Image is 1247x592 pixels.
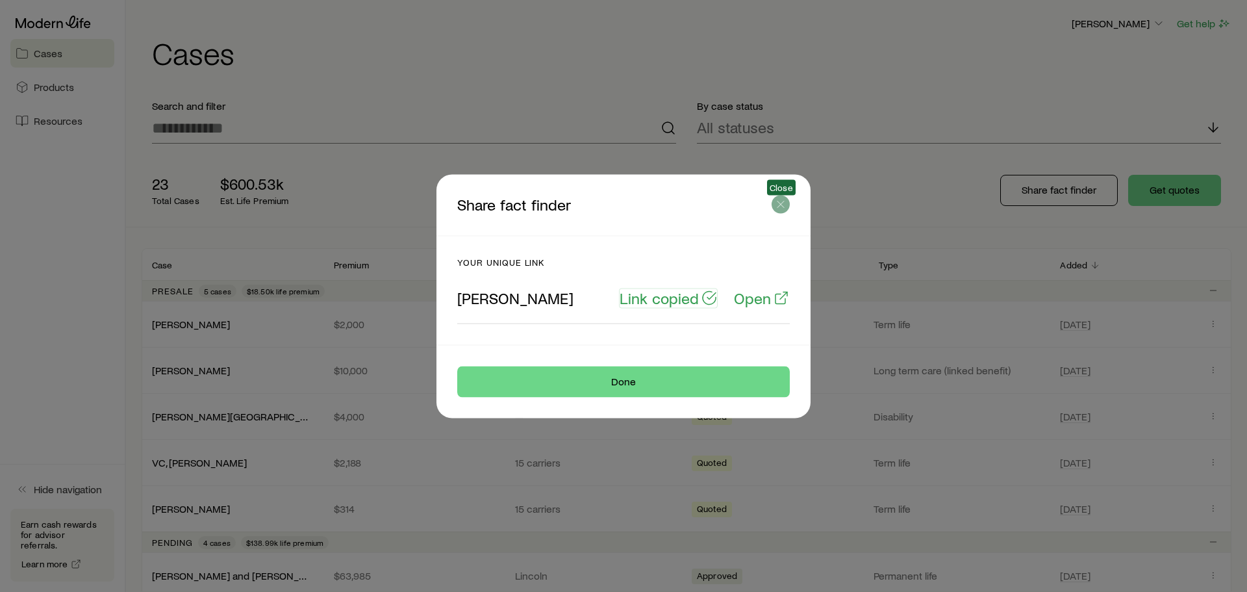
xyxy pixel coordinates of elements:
p: Open [734,289,771,307]
button: Link copied [619,288,718,308]
p: [PERSON_NAME] [457,289,573,307]
p: Share fact finder [457,195,772,214]
p: Link copied [620,289,699,307]
span: Close [770,182,793,192]
button: Done [457,366,790,397]
p: Your unique link [457,257,790,267]
a: Open [733,288,790,308]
